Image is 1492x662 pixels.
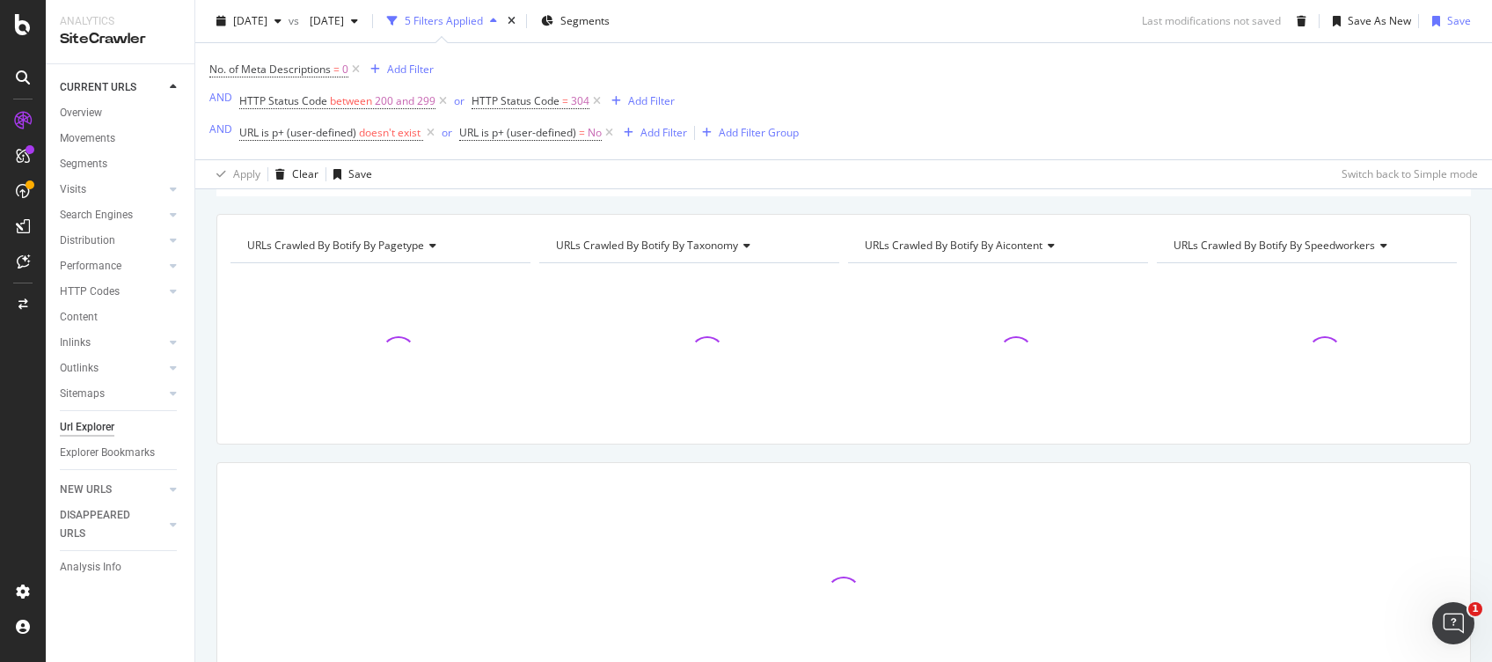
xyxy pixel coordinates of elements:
a: Performance [60,257,165,276]
div: Search Engines [60,206,133,224]
span: doesn't exist [359,125,421,140]
button: Add Filter [363,59,434,80]
span: 0 [342,57,348,82]
button: [DATE] [209,7,289,35]
div: DISAPPEARED URLS [60,506,149,543]
a: Visits [60,180,165,199]
div: Visits [60,180,86,199]
div: Analysis Info [60,558,121,577]
a: Movements [60,129,182,148]
a: HTTP Codes [60,283,165,301]
button: [DATE] [303,7,365,35]
span: 2025 Apr. 26th [303,13,344,28]
div: CURRENT URLS [60,78,136,97]
div: Overview [60,104,102,122]
div: Content [60,308,98,327]
a: Content [60,308,182,327]
div: Save [1447,13,1471,28]
div: Url Explorer [60,418,114,437]
button: Add Filter [604,91,675,112]
span: = [579,125,585,140]
button: Save [1425,7,1471,35]
div: Add Filter Group [719,125,799,140]
div: Add Filter [640,125,687,140]
h4: URLs Crawled By Botify By pagetype [244,232,515,260]
div: Performance [60,257,121,276]
h4: URLs Crawled By Botify By aicontent [861,232,1132,260]
button: AND [209,121,232,137]
span: 304 [571,89,589,114]
button: Apply [209,160,260,188]
span: URLs Crawled By Botify By speedworkers [1174,238,1375,253]
div: Save [348,166,372,181]
div: Switch back to Simple mode [1342,166,1478,181]
div: Add Filter [628,93,675,108]
span: HTTP Status Code [239,93,327,108]
div: NEW URLS [60,481,112,499]
button: Save As New [1326,7,1411,35]
span: 2025 Aug. 30th [233,13,267,28]
div: Explorer Bookmarks [60,444,155,462]
span: URL is p+ (user-defined) [459,125,576,140]
div: Outlinks [60,359,99,378]
div: Save As New [1348,13,1411,28]
button: Switch back to Simple mode [1335,160,1478,188]
span: URLs Crawled By Botify By pagetype [247,238,424,253]
a: Search Engines [60,206,165,224]
span: HTTP Status Code [472,93,559,108]
span: URLs Crawled By Botify By aicontent [865,238,1042,253]
span: = [333,62,340,77]
span: Segments [560,13,610,28]
span: 1 [1468,602,1482,616]
a: Distribution [60,232,165,250]
a: Url Explorer [60,418,182,437]
div: Clear [292,166,318,181]
div: times [504,12,519,30]
div: Analytics [60,14,180,29]
div: Inlinks [60,334,91,352]
button: Add Filter Group [695,122,799,143]
a: Overview [60,104,182,122]
button: Add Filter [617,122,687,143]
a: DISAPPEARED URLS [60,506,165,543]
button: Save [326,160,372,188]
div: Apply [233,166,260,181]
button: AND [209,89,232,106]
div: Last modifications not saved [1142,13,1281,28]
button: or [442,124,452,141]
div: 5 Filters Applied [405,13,483,28]
div: AND [209,121,232,136]
button: 5 Filters Applied [380,7,504,35]
button: or [454,92,464,109]
span: vs [289,13,303,28]
span: URL is p+ (user-defined) [239,125,356,140]
a: NEW URLS [60,481,165,499]
h4: URLs Crawled By Botify By speedworkers [1170,232,1441,260]
span: URLs Crawled By Botify By taxonomy [556,238,738,253]
a: Outlinks [60,359,165,378]
span: No [588,121,602,145]
button: Clear [268,160,318,188]
div: Add Filter [387,62,434,77]
div: or [442,125,452,140]
button: Segments [534,7,617,35]
a: Inlinks [60,334,165,352]
div: Sitemaps [60,385,105,403]
div: AND [209,90,232,105]
div: SiteCrawler [60,29,180,49]
div: Segments [60,155,107,173]
span: between [330,93,372,108]
a: CURRENT URLS [60,78,165,97]
a: Explorer Bookmarks [60,444,182,462]
a: Segments [60,155,182,173]
span: No. of Meta Descriptions [209,62,331,77]
a: Sitemaps [60,385,165,403]
div: Distribution [60,232,115,250]
span: 200 and 299 [375,89,435,114]
iframe: Intercom live chat [1432,602,1474,644]
span: = [562,93,568,108]
div: Movements [60,129,115,148]
div: or [454,93,464,108]
div: HTTP Codes [60,283,120,301]
a: Analysis Info [60,558,182,577]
